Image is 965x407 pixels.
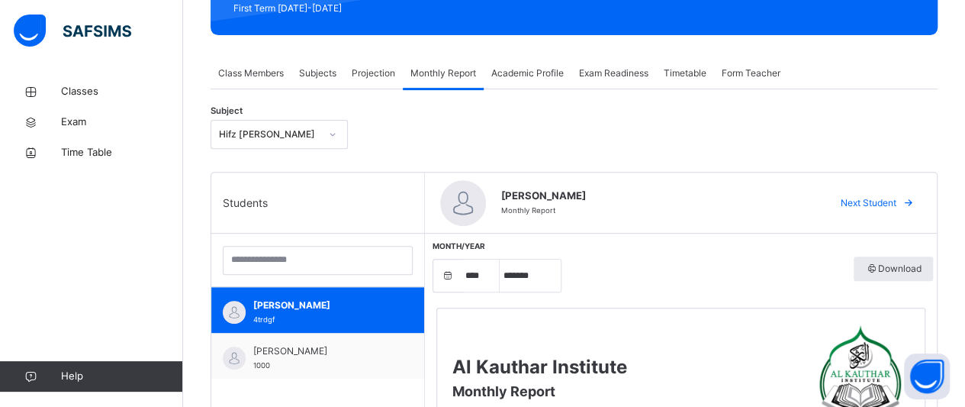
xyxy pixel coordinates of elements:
[61,84,183,99] span: Classes
[501,189,813,204] span: [PERSON_NAME]
[722,66,780,80] span: Form Teacher
[491,66,564,80] span: Academic Profile
[841,196,896,210] span: Next Student
[211,105,243,118] span: Subject
[223,301,246,324] img: default.svg
[253,361,270,370] span: 1000
[352,66,395,80] span: Projection
[904,354,950,399] button: Open asap
[223,195,268,211] span: Students
[433,241,485,250] span: Month/Year
[223,347,246,370] img: default.svg
[253,299,390,312] span: [PERSON_NAME]
[218,66,284,80] span: Class Members
[253,344,390,358] span: [PERSON_NAME]
[219,128,320,141] div: Hifz [PERSON_NAME]
[452,383,555,399] span: Monthly Report
[579,66,648,80] span: Exam Readiness
[14,15,131,47] img: safsims
[299,66,336,80] span: Subjects
[865,262,922,276] span: Download
[61,369,182,384] span: Help
[61,145,183,160] span: Time Table
[501,206,555,215] span: Monthly Report
[440,180,486,226] img: default.svg
[452,356,627,378] span: Al Kauthar Institute
[410,66,476,80] span: Monthly Report
[664,66,706,80] span: Timetable
[61,115,183,130] span: Exam
[253,315,275,324] span: 4trdgf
